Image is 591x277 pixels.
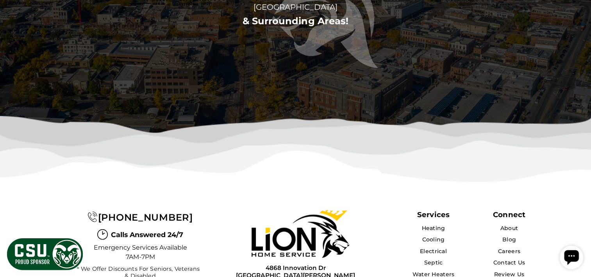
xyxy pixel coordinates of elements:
a: Blog [502,236,516,243]
a: Septic [424,259,443,266]
span: Services [417,210,450,219]
a: About [500,225,518,232]
div: Connect [493,210,525,219]
img: CSU Sponsor Badge [6,237,84,271]
span: [GEOGRAPHIC_DATA] [198,1,393,13]
div: Open chat widget [3,3,27,27]
span: Emergency Services Available 7AM-7PM [93,243,187,262]
span: [PHONE_NUMBER] [98,212,193,223]
a: Heating [421,225,445,232]
span: 4868 Innovation Dr [236,264,355,272]
span: Calls Answered 24/7 [111,230,183,240]
a: Contact Us [493,259,525,266]
a: Electrical [420,248,447,255]
a: Careers [498,248,520,255]
a: Cooling [422,236,445,243]
a: & Surrounding Areas! [243,15,349,27]
a: [PHONE_NUMBER] [87,212,193,223]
